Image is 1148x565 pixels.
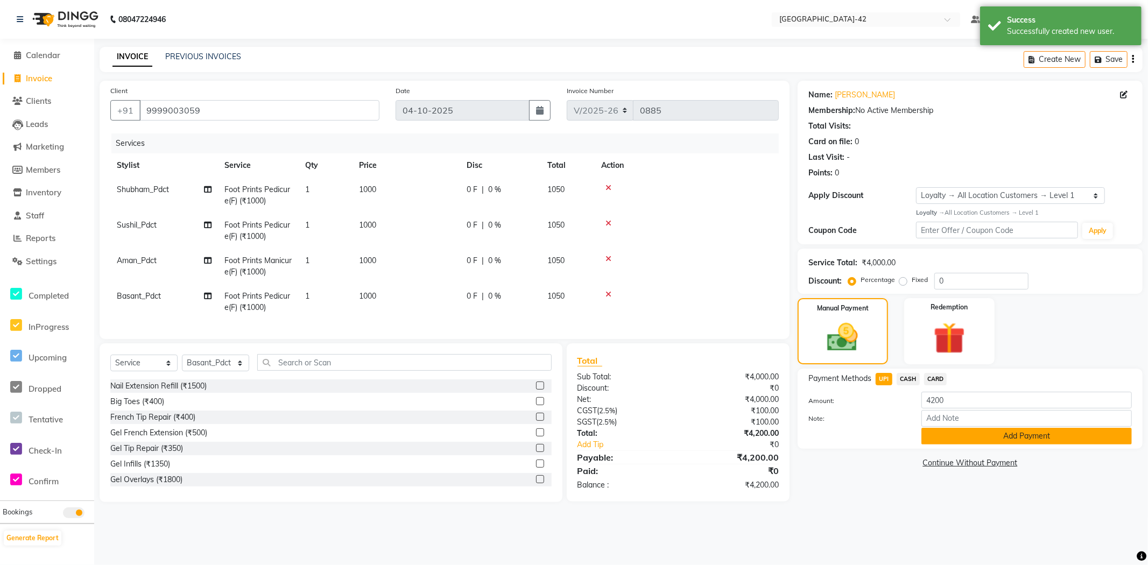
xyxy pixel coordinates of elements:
div: Card on file: [808,136,853,147]
span: UPI [876,373,892,385]
div: ₹4,200.00 [678,428,787,439]
input: Enter Offer / Coupon Code [916,222,1078,238]
span: Marketing [26,142,64,152]
span: 1050 [547,185,565,194]
a: PREVIOUS INVOICES [165,52,241,61]
span: Bookings [3,507,32,516]
span: 1 [305,185,309,194]
a: Marketing [3,141,91,153]
label: Fixed [912,275,928,285]
span: 0 % [488,184,501,195]
div: Gel Infills (₹1350) [110,458,170,470]
input: Amount [921,392,1132,408]
div: ( ) [569,405,678,416]
button: Create New [1024,51,1086,68]
a: Staff [3,210,91,222]
span: Dropped [29,384,61,394]
a: Invoice [3,73,91,85]
div: Net: [569,394,678,405]
div: Discount: [569,383,678,394]
span: Leads [26,119,48,129]
th: Stylist [110,153,218,178]
div: 0 [835,167,839,179]
div: Successfully created new user. [1007,26,1133,37]
a: [PERSON_NAME] [835,89,895,101]
span: Check-In [29,446,62,456]
div: ( ) [569,416,678,428]
input: Search or Scan [257,354,552,371]
label: Invoice Number [567,86,614,96]
span: 1000 [359,185,376,194]
div: Gel Overlays (₹1800) [110,474,182,485]
strong: Loyalty → [916,209,945,216]
th: Qty [299,153,353,178]
span: Upcoming [29,352,67,363]
span: Aman_Pdct [117,256,157,265]
span: 0 F [467,255,477,266]
div: - [847,152,850,163]
div: Gel Tip Repair (₹350) [110,443,183,454]
a: Continue Without Payment [800,457,1140,469]
th: Price [353,153,460,178]
div: Total: [569,428,678,439]
img: _gift.svg [924,319,975,358]
span: Total [577,355,602,366]
img: logo [27,4,101,34]
div: Paid: [569,464,678,477]
div: 0 [855,136,859,147]
div: ₹0 [678,464,787,477]
label: Percentage [861,275,895,285]
span: CARD [924,373,947,385]
div: Name: [808,89,833,101]
a: INVOICE [112,47,152,67]
div: Services [111,133,787,153]
div: ₹4,000.00 [678,394,787,405]
span: 2.5% [600,406,616,415]
span: Staff [26,210,44,221]
b: 08047224946 [118,4,166,34]
div: Points: [808,167,833,179]
input: Add Note [921,410,1132,427]
div: Success [1007,15,1133,26]
span: 0 F [467,184,477,195]
span: 1 [305,291,309,301]
span: 1050 [547,256,565,265]
div: Apply Discount [808,190,916,201]
span: Inventory [26,187,61,197]
a: Add Tip [569,439,696,450]
div: Nail Extension Refill (₹1500) [110,380,207,392]
span: Foot Prints Pedicure(F) (₹1000) [224,220,290,241]
span: InProgress [29,322,69,332]
span: CASH [897,373,920,385]
span: SGST [577,417,597,427]
a: Members [3,164,91,176]
span: 1000 [359,220,376,230]
span: 0 % [488,220,501,231]
span: | [482,291,484,302]
label: Date [396,86,410,96]
a: Settings [3,256,91,268]
span: | [482,220,484,231]
a: Inventory [3,187,91,199]
span: Foot Prints Manicure(F) (₹1000) [224,256,292,277]
button: Save [1090,51,1128,68]
label: Note: [800,414,913,423]
div: Membership: [808,105,855,116]
span: 1050 [547,220,565,230]
div: Balance : [569,479,678,491]
span: | [482,184,484,195]
div: ₹100.00 [678,405,787,416]
div: Discount: [808,276,842,287]
button: Add Payment [921,428,1132,444]
div: Service Total: [808,257,857,269]
span: Completed [29,291,69,301]
span: Calendar [26,50,60,60]
div: Last Visit: [808,152,844,163]
span: Invoice [26,73,52,83]
div: French Tip Repair (₹400) [110,412,195,423]
div: Sub Total: [569,371,678,383]
a: Leads [3,118,91,131]
span: CGST [577,406,597,415]
div: ₹0 [696,439,787,450]
div: All Location Customers → Level 1 [916,208,1132,217]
